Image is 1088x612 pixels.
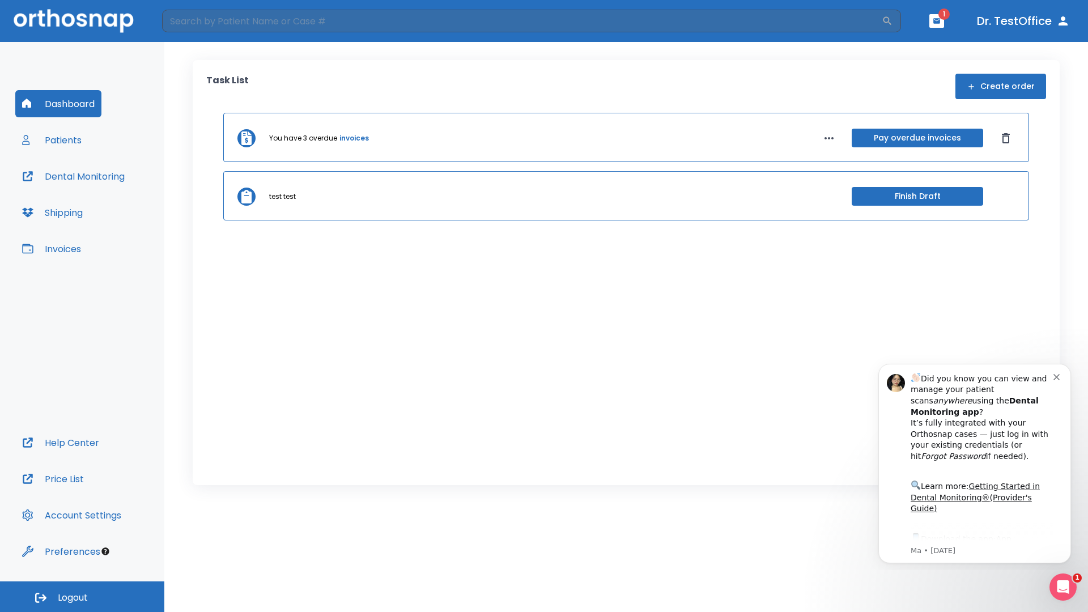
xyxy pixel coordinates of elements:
[1073,573,1082,583] span: 1
[49,178,192,236] div: Download the app: | ​ Let us know if you need help getting started!
[15,199,90,226] button: Shipping
[938,8,950,20] span: 1
[15,90,101,117] button: Dashboard
[861,354,1088,570] iframe: Intercom notifications message
[15,429,106,456] button: Help Center
[162,10,882,32] input: Search by Patient Name or Case #
[206,74,249,99] p: Task List
[100,546,110,556] div: Tooltip anchor
[269,133,337,143] p: You have 3 overdue
[192,18,201,27] button: Dismiss notification
[58,592,88,604] span: Logout
[997,129,1015,147] button: Dismiss
[15,465,91,492] button: Price List
[15,163,131,190] button: Dental Monitoring
[955,74,1046,99] button: Create order
[15,501,128,529] button: Account Settings
[269,192,296,202] p: test test
[49,192,192,202] p: Message from Ma, sent 5w ago
[852,187,983,206] button: Finish Draft
[15,235,88,262] button: Invoices
[1049,573,1077,601] iframe: Intercom live chat
[339,133,369,143] a: invoices
[972,11,1074,31] button: Dr. TestOffice
[15,538,107,565] button: Preferences
[14,9,134,32] img: Orthosnap
[15,126,88,154] button: Patients
[49,181,150,201] a: App Store
[852,129,983,147] button: Pay overdue invoices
